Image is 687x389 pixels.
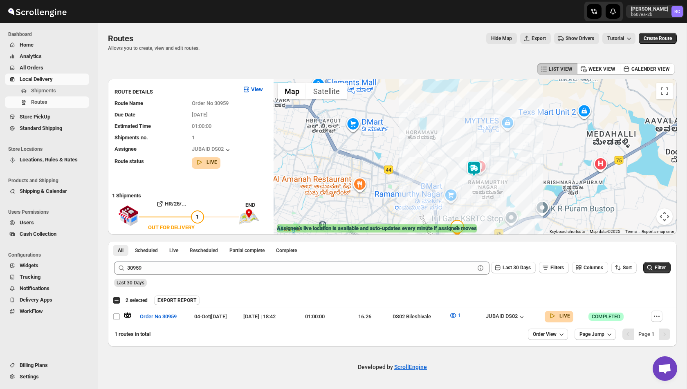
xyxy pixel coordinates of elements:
[154,295,200,305] button: EXPORT REPORT
[114,146,137,152] span: Assignee
[20,285,49,291] span: Notifications
[588,66,615,72] span: WEEK VIEW
[638,331,654,337] span: Page
[192,146,232,154] button: JUBAID DS02
[114,158,144,164] span: Route status
[8,31,92,38] span: Dashboard
[20,65,43,71] span: All Orders
[20,262,38,268] span: Widgets
[548,312,570,320] button: LIVE
[165,201,186,207] b: HR/25/...
[358,363,427,371] p: Developed by
[559,313,570,319] b: LIVE
[584,265,603,271] span: Columns
[277,224,477,233] label: Assignee's live location is available and auto-updates every minute if assignee moves
[539,262,569,273] button: Filters
[135,310,182,323] button: Order No 30959
[611,262,637,273] button: Sort
[5,228,89,240] button: Cash Collection
[533,331,557,338] span: Order View
[444,309,466,322] button: 1
[276,247,297,254] span: Complete
[491,35,512,42] span: Hide Map
[5,360,89,371] button: Billing Plans
[622,329,670,340] nav: Pagination
[114,331,150,337] span: 1 routes in total
[192,100,229,106] span: Order No 30959
[20,188,67,194] span: Shipping & Calendar
[5,217,89,228] button: Users
[528,329,568,340] button: Order View
[550,229,585,235] button: Keyboard shortcuts
[590,229,620,234] span: Map data ©2025
[229,247,265,254] span: Partial complete
[5,283,89,294] button: Notifications
[550,265,564,271] span: Filters
[20,373,39,380] span: Settings
[192,134,195,141] span: 1
[643,262,671,273] button: Filter
[653,356,677,381] div: Open chat
[194,313,227,320] span: 04-Oct | [DATE]
[117,280,144,286] span: Last 30 Days
[503,265,531,271] span: Last 30 Days
[243,313,287,321] div: [DATE] | 18:42
[118,247,123,254] span: All
[5,271,89,283] button: Tracking
[577,63,620,75] button: WEEK VIEW
[7,1,68,22] img: ScrollEngine
[276,224,303,235] a: Open this area in Google Maps (opens a new window)
[5,62,89,74] button: All Orders
[169,247,178,254] span: Live
[631,6,668,12] p: [PERSON_NAME]
[113,245,128,256] button: All routes
[520,33,551,44] button: Export
[458,312,461,318] span: 1
[292,313,337,321] div: 01:00:00
[20,125,62,131] span: Standard Shipping
[20,274,40,280] span: Tracking
[8,252,92,258] span: Configurations
[114,88,236,96] h3: ROUTE DETAILS
[108,45,200,51] p: Allows you to create, view and edit routes.
[192,112,208,118] span: [DATE]
[251,86,263,92] b: View
[8,177,92,184] span: Products and Shipping
[114,134,148,141] span: Shipments no.
[5,260,89,271] button: Widgets
[5,154,89,165] button: Locations, Rules & Rates
[5,39,89,51] button: Home
[114,123,151,129] span: Estimated Time
[5,186,89,197] button: Shipping & Calendar
[537,63,577,75] button: LIST VIEW
[118,200,139,232] img: shop.svg
[8,146,92,152] span: Store Locations
[393,313,444,321] div: DS02 Bileshivale
[486,313,526,321] button: JUBAID DS02
[549,66,572,72] span: LIST VIEW
[491,262,536,273] button: Last 30 Days
[644,35,672,42] span: Create Route
[20,219,34,226] span: Users
[20,297,52,303] span: Delivery Apps
[639,33,677,44] button: Create Route
[651,331,654,337] b: 1
[237,83,268,96] button: View
[592,313,620,320] span: COMPLETED
[196,214,199,220] span: 1
[20,362,48,368] span: Billing Plans
[575,329,616,340] button: Page Jump
[140,313,177,321] span: Order No 30959
[342,313,388,321] div: 16.26
[5,51,89,62] button: Analytics
[656,83,673,99] button: Toggle fullscreen view
[157,297,196,304] span: EXPORT REPORT
[31,99,47,105] span: Routes
[190,247,218,254] span: Rescheduled
[148,224,195,232] div: OUT FOR DELIVERY
[192,123,211,129] span: 01:00:00
[20,308,43,314] span: WorkFlow
[239,209,259,225] img: trip_end.png
[5,371,89,382] button: Settings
